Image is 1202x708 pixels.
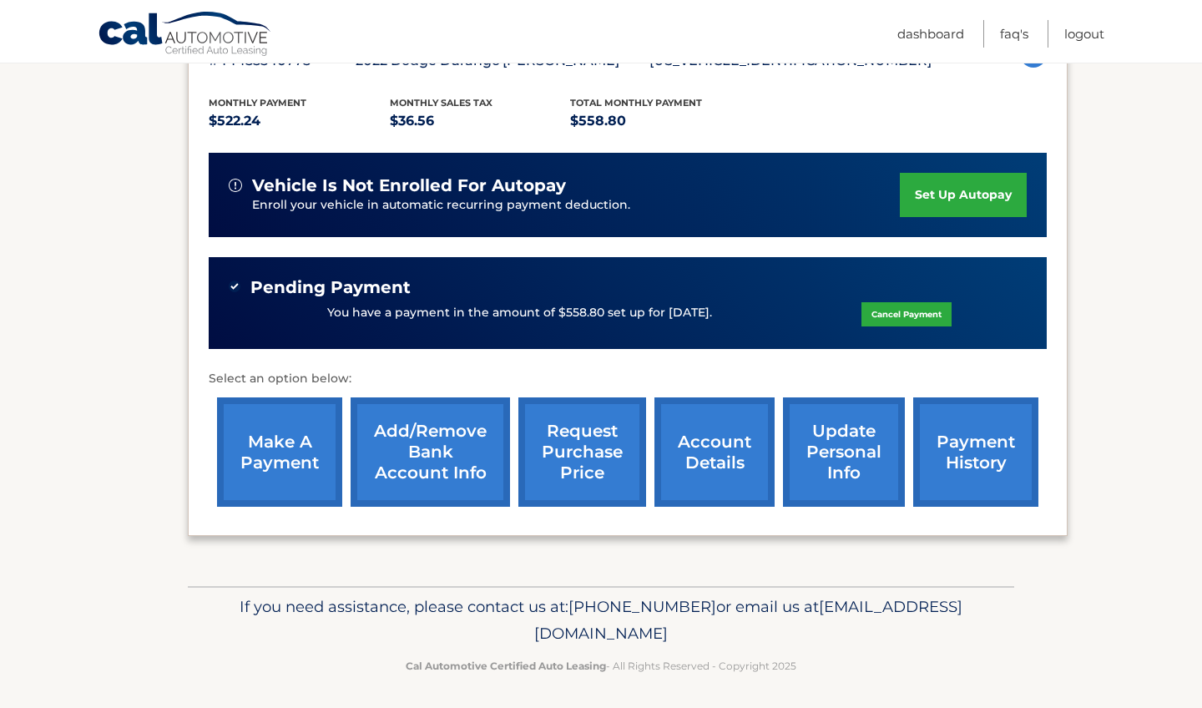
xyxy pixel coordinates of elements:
a: Logout [1064,20,1104,48]
a: FAQ's [1000,20,1028,48]
p: $558.80 [570,109,751,133]
a: Cal Automotive [98,11,273,59]
a: make a payment [217,397,342,507]
a: set up autopay [900,173,1027,217]
p: $36.56 [390,109,571,133]
p: You have a payment in the amount of $558.80 set up for [DATE]. [327,304,712,322]
a: Cancel Payment [861,302,952,326]
p: $522.24 [209,109,390,133]
p: If you need assistance, please contact us at: or email us at [199,594,1003,647]
a: update personal info [783,397,905,507]
span: Pending Payment [250,277,411,298]
span: vehicle is not enrolled for autopay [252,175,566,196]
img: alert-white.svg [229,179,242,192]
span: [PHONE_NUMBER] [568,597,716,616]
p: Enroll your vehicle in automatic recurring payment deduction. [252,196,900,215]
a: account details [654,397,775,507]
img: check-green.svg [229,281,240,292]
p: Select an option below: [209,369,1047,389]
a: request purchase price [518,397,646,507]
strong: Cal Automotive Certified Auto Leasing [406,660,606,672]
a: payment history [913,397,1038,507]
a: Dashboard [897,20,964,48]
p: - All Rights Reserved - Copyright 2025 [199,657,1003,675]
span: [EMAIL_ADDRESS][DOMAIN_NAME] [534,597,962,643]
a: Add/Remove bank account info [351,397,510,507]
span: Monthly sales Tax [390,97,492,109]
span: Monthly Payment [209,97,306,109]
span: Total Monthly Payment [570,97,702,109]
